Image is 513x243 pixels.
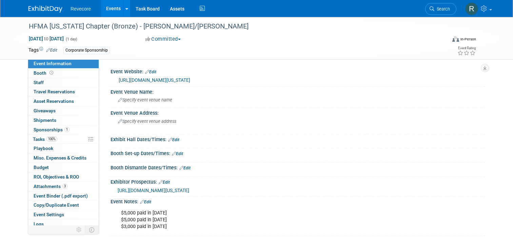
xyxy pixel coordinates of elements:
[434,6,450,12] span: Search
[28,106,99,115] a: Giveaways
[64,127,70,132] span: 1
[28,144,99,153] a: Playbook
[140,200,151,204] a: Edit
[34,89,75,94] span: Travel Reservations
[28,46,57,54] td: Tags
[28,6,62,13] img: ExhibitDay
[460,37,476,42] div: In-Person
[28,78,99,87] a: Staff
[34,184,67,189] span: Attachments
[111,197,485,205] div: Event Notes:
[28,97,99,106] a: Asset Reservations
[111,87,485,95] div: Event Venue Name:
[119,77,190,83] a: [URL][DOMAIN_NAME][US_STATE]
[34,165,49,170] span: Budget
[159,180,170,185] a: Edit
[34,155,86,161] span: Misc. Expenses & Credits
[425,3,456,15] a: Search
[63,47,110,54] div: Corporate Sponsorship
[33,136,57,142] span: Tasks
[46,136,57,142] span: 100%
[34,108,56,113] span: Giveaways
[62,184,67,189] span: 3
[168,137,179,142] a: Edit
[34,193,88,199] span: Event Binder (.pdf export)
[71,6,91,12] span: Revecore
[73,225,85,234] td: Personalize Event Tab Strip
[118,188,189,193] a: [URL][DOMAIN_NAME][US_STATE]
[34,127,70,132] span: Sponsorships
[65,37,77,41] span: (1 day)
[452,36,459,42] img: Format-Inperson.png
[34,61,72,66] span: Event Information
[111,67,485,75] div: Event Website:
[28,210,99,219] a: Event Settings
[28,36,64,42] span: [DATE] [DATE]
[28,87,99,96] a: Travel Reservations
[34,202,79,208] span: Copy/Duplicate Event
[46,48,57,53] a: Edit
[28,116,99,125] a: Shipments
[111,177,485,186] div: Exhibitor Prospectus:
[28,135,99,144] a: Tasks100%
[143,36,183,43] button: Committed
[28,125,99,134] a: Sponsorships1
[465,2,478,15] img: Rachael Sires
[34,80,44,85] span: Staff
[28,201,99,210] a: Copy/Duplicate Event
[457,46,476,50] div: Event Rating
[28,69,99,78] a: Booth
[410,35,476,45] div: Event Format
[111,148,485,157] div: Booth Set-up Dates/Times:
[145,70,156,74] a: Edit
[34,146,53,151] span: Playbook
[34,117,56,123] span: Shipments
[118,97,172,102] span: Specify event venue name
[111,163,485,171] div: Booth Dismantle Dates/Times:
[28,182,99,191] a: Attachments3
[111,134,485,143] div: Exhibit Hall Dates/Times:
[34,98,74,104] span: Asset Reservations
[116,206,412,233] div: $5,000 paid in [DATE] $5,000 paid in [DATE] $3,000 paid in [DATE]
[34,70,55,76] span: Booth
[28,191,99,201] a: Event Binder (.pdf export)
[28,153,99,163] a: Misc. Expenses & Credits
[34,212,64,217] span: Event Settings
[172,151,183,156] a: Edit
[34,221,44,227] span: Logs
[179,166,191,170] a: Edit
[28,172,99,182] a: ROI, Objectives & ROO
[43,36,50,41] span: to
[34,174,79,180] span: ROI, Objectives & ROO
[48,70,55,75] span: Booth not reserved yet
[28,163,99,172] a: Budget
[118,119,176,124] span: Specify event venue address
[28,59,99,68] a: Event Information
[111,108,485,116] div: Event Venue Address:
[28,220,99,229] a: Logs
[26,20,438,33] div: HFMA [US_STATE] Chapter (Bronze) - [PERSON_NAME]/[PERSON_NAME]
[85,225,99,234] td: Toggle Event Tabs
